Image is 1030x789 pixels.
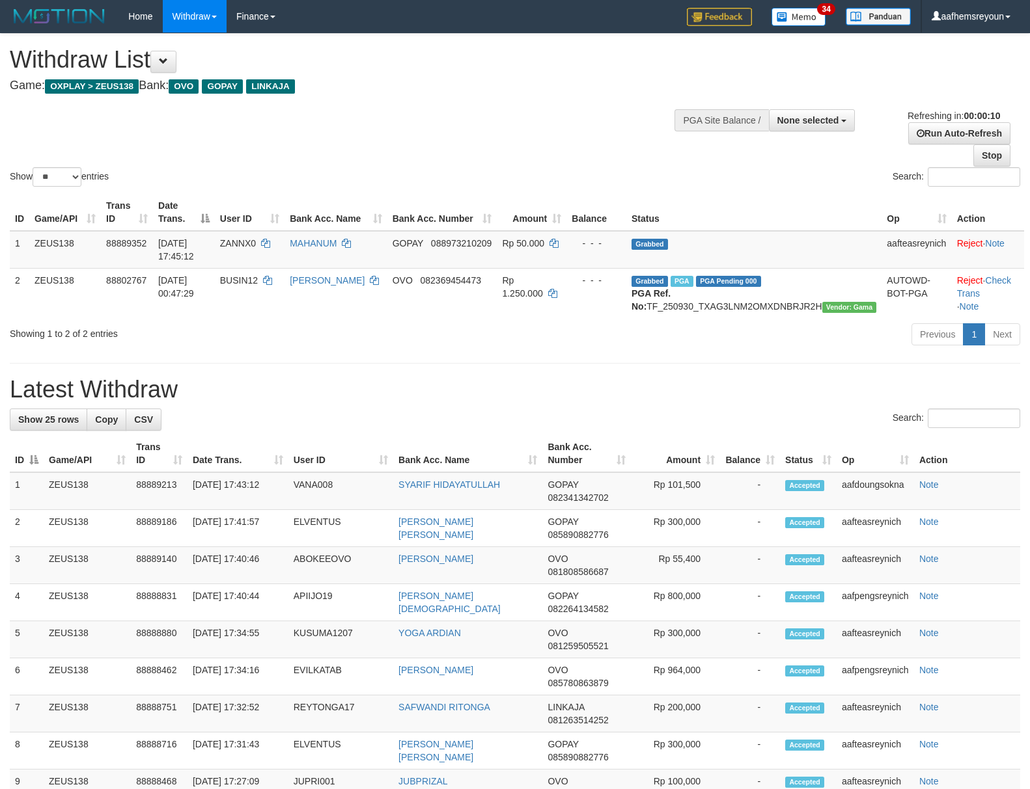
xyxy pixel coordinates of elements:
td: Rp 55,400 [631,547,720,584]
td: 88889213 [131,472,188,510]
th: Balance [566,194,626,231]
a: Note [960,301,979,312]
td: [DATE] 17:40:44 [188,584,288,621]
select: Showentries [33,167,81,187]
th: Op: activate to sort column ascending [837,435,914,472]
a: Stop [973,144,1010,167]
td: 4 [10,584,44,621]
span: Accepted [785,665,824,676]
th: Game/API: activate to sort column ascending [29,194,101,231]
td: [DATE] 17:41:57 [188,510,288,547]
span: LINKAJA [548,702,584,712]
span: Accepted [785,480,824,491]
th: Trans ID: activate to sort column ascending [131,435,188,472]
span: Copy 081259505521 to clipboard [548,641,608,651]
td: 2 [10,268,29,318]
td: - [720,732,780,769]
th: Balance: activate to sort column ascending [720,435,780,472]
td: - [720,584,780,621]
a: SAFWANDI RITONGA [398,702,490,712]
a: Note [985,238,1005,248]
span: OVO [548,665,568,675]
span: LINKAJA [246,79,295,94]
th: User ID: activate to sort column ascending [215,194,285,231]
th: Status [626,194,882,231]
a: Note [919,702,939,712]
a: Reject [957,238,983,248]
a: [PERSON_NAME] [290,275,365,286]
a: [PERSON_NAME] [PERSON_NAME] [398,516,473,540]
td: [DATE] 17:40:46 [188,547,288,584]
a: MAHANUM [290,238,337,248]
input: Search: [928,408,1020,428]
span: Accepted [785,591,824,602]
th: Action [952,194,1024,231]
h1: Latest Withdraw [10,377,1020,403]
td: Rp 101,500 [631,472,720,510]
span: GOPAY [548,516,578,527]
img: Feedback.jpg [687,8,752,26]
span: Copy 082264134582 to clipboard [548,604,608,614]
td: · · [952,268,1024,318]
span: Rp 1.250.000 [502,275,542,299]
b: PGA Ref. No: [632,288,671,312]
span: OXPLAY > ZEUS138 [45,79,139,94]
span: Copy 085890882776 to clipboard [548,529,608,540]
td: 8 [10,732,44,769]
td: aafpengsreynich [837,584,914,621]
strong: 00:00:10 [964,111,1000,121]
label: Search: [893,408,1020,428]
td: 7 [10,695,44,732]
a: Check Trans [957,275,1011,299]
td: aafteasreynich [837,621,914,658]
span: Copy 085780863879 to clipboard [548,678,608,688]
td: - [720,658,780,695]
th: Bank Acc. Number: activate to sort column ascending [542,435,630,472]
a: 1 [963,323,985,345]
a: Note [919,628,939,638]
td: [DATE] 17:34:16 [188,658,288,695]
span: None selected [777,115,839,126]
a: Copy [87,408,126,431]
th: ID: activate to sort column descending [10,435,44,472]
td: · [952,231,1024,269]
td: - [720,621,780,658]
a: Note [919,591,939,601]
span: GOPAY [548,479,578,490]
td: REYTONGA17 [288,695,393,732]
span: 34 [817,3,835,15]
a: [PERSON_NAME] [398,665,473,675]
td: Rp 800,000 [631,584,720,621]
span: GOPAY [393,238,423,248]
td: 3 [10,547,44,584]
span: Show 25 rows [18,414,79,425]
a: Note [919,516,939,527]
a: Show 25 rows [10,408,87,431]
td: ZEUS138 [29,268,101,318]
th: Bank Acc. Number: activate to sort column ascending [387,194,497,231]
td: - [720,472,780,510]
span: Copy 082369454473 to clipboard [421,275,481,286]
span: Accepted [785,702,824,714]
td: ELVENTUS [288,510,393,547]
label: Search: [893,167,1020,187]
a: SYARIF HIDAYATULLAH [398,479,500,490]
span: ZANNX0 [220,238,256,248]
a: [PERSON_NAME][DEMOGRAPHIC_DATA] [398,591,501,614]
span: [DATE] 17:45:12 [158,238,194,261]
td: ZEUS138 [29,231,101,269]
span: Accepted [785,777,824,788]
td: ABOKEEOVO [288,547,393,584]
a: Previous [912,323,964,345]
label: Show entries [10,167,109,187]
td: 88888751 [131,695,188,732]
span: BUSIN12 [220,275,258,286]
a: Next [984,323,1020,345]
td: ZEUS138 [44,510,131,547]
td: aafteasreynich [837,695,914,732]
div: Showing 1 to 2 of 2 entries [10,322,419,340]
td: - [720,695,780,732]
a: CSV [126,408,161,431]
button: None selected [769,109,856,131]
td: ZEUS138 [44,732,131,769]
